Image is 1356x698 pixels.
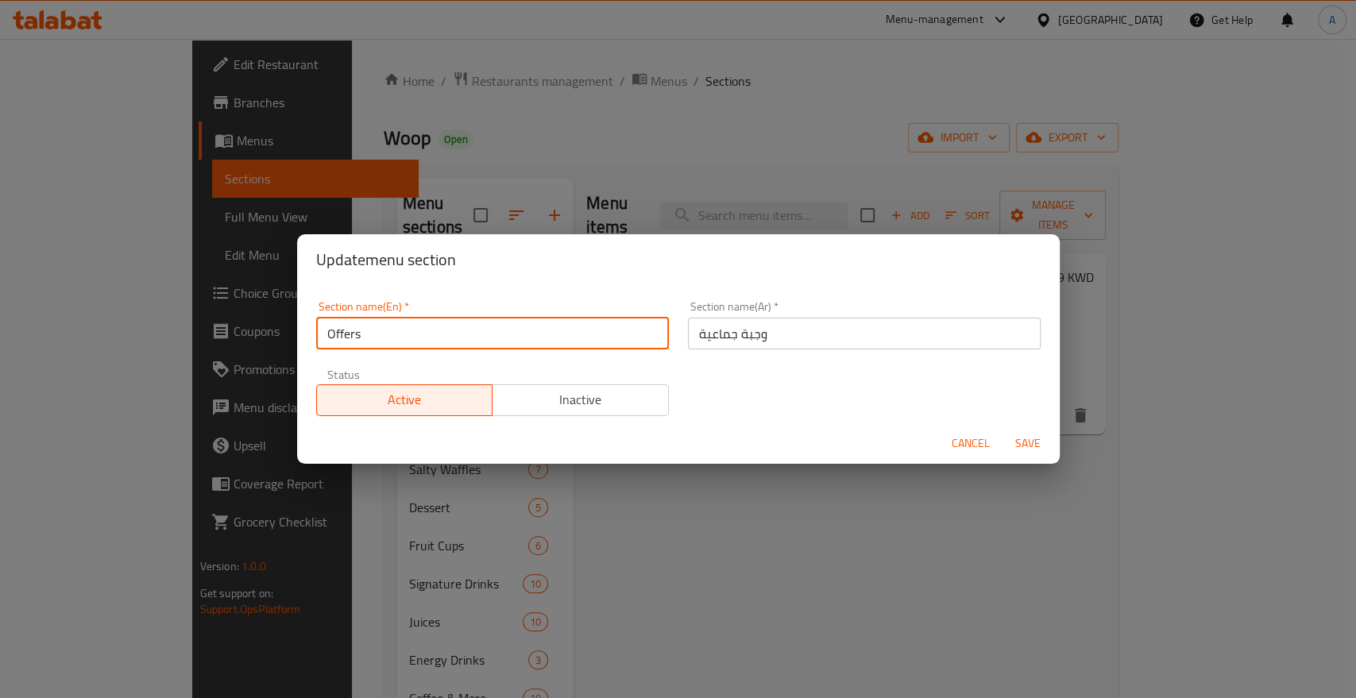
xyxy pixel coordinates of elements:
[492,384,669,416] button: Inactive
[316,384,493,416] button: Active
[316,247,1041,272] h2: Update menu section
[1009,434,1047,453] span: Save
[688,318,1041,349] input: Please enter section name(ar)
[499,388,663,411] span: Inactive
[323,388,487,411] span: Active
[945,429,996,458] button: Cancel
[1003,429,1053,458] button: Save
[952,434,990,453] span: Cancel
[316,318,669,349] input: Please enter section name(en)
